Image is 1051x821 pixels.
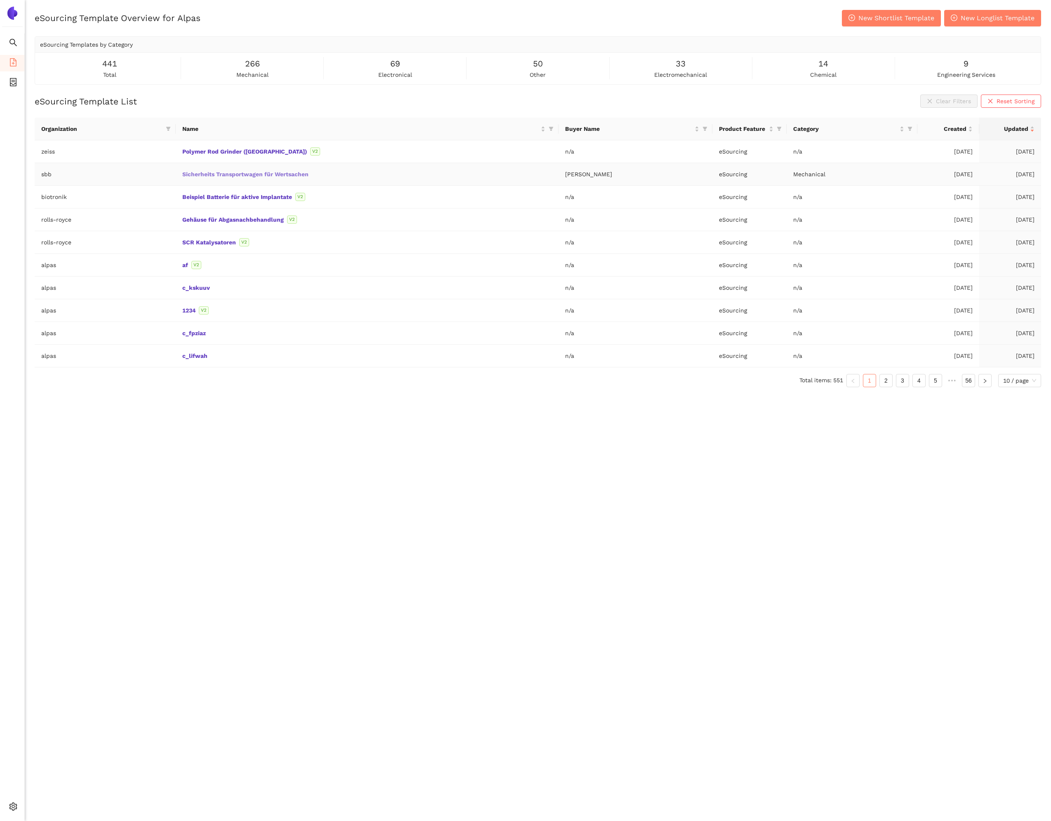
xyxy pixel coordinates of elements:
[191,261,201,269] span: V2
[719,124,767,133] span: Product Feature
[35,299,176,322] td: alpas
[712,231,787,254] td: eSourcing
[907,126,912,131] span: filter
[787,299,917,322] td: n/a
[654,70,707,79] span: electromechanical
[9,35,17,52] span: search
[558,277,712,299] td: n/a
[787,322,917,345] td: n/a
[979,345,1041,367] td: [DATE]
[35,277,176,299] td: alpas
[35,208,176,231] td: rolls-royce
[35,231,176,254] td: rolls-royce
[787,231,917,254] td: n/a
[166,126,171,131] span: filter
[712,345,787,367] td: eSourcing
[981,95,1041,108] button: closeReset Sorting
[9,55,17,72] span: file-add
[530,70,546,79] span: other
[787,208,917,231] td: n/a
[558,118,712,140] th: this column's title is Buyer Name,this column is sortable
[702,126,707,131] span: filter
[906,123,914,135] span: filter
[549,126,554,131] span: filter
[558,231,712,254] td: n/a
[245,57,260,70] span: 266
[712,163,787,186] td: eSourcing
[558,140,712,163] td: n/a
[40,41,133,48] span: eSourcing Templates by Category
[937,70,995,79] span: engineering services
[676,57,686,70] span: 33
[858,13,934,23] span: New Shortlist Template
[35,95,137,107] h2: eSourcing Template List
[979,140,1041,163] td: [DATE]
[917,140,979,163] td: [DATE]
[182,124,539,133] span: Name
[863,374,876,387] a: 1
[239,238,249,246] span: V2
[35,140,176,163] td: zeiss
[987,98,993,105] span: close
[35,186,176,208] td: biotronik
[558,254,712,277] td: n/a
[9,75,17,92] span: container
[983,379,987,383] span: right
[964,57,969,70] span: 9
[962,374,975,387] a: 56
[979,231,1041,254] td: [DATE]
[712,186,787,208] td: eSourcing
[924,124,966,133] span: Created
[103,70,116,79] span: total
[896,374,909,387] li: 3
[199,306,209,315] span: V2
[295,193,305,201] span: V2
[998,374,1041,387] div: Page Size
[929,374,942,387] a: 5
[712,322,787,345] td: eSourcing
[558,186,712,208] td: n/a
[35,322,176,345] td: alpas
[712,208,787,231] td: eSourcing
[378,70,412,79] span: electronical
[712,299,787,322] td: eSourcing
[944,10,1041,26] button: plus-circleNew Longlist Template
[917,186,979,208] td: [DATE]
[787,186,917,208] td: n/a
[787,345,917,367] td: n/a
[558,345,712,367] td: n/a
[863,374,876,387] li: 1
[35,163,176,186] td: sbb
[846,374,860,387] button: left
[986,124,1028,133] span: Updated
[547,123,555,135] span: filter
[917,277,979,299] td: [DATE]
[6,7,19,20] img: Logo
[917,231,979,254] td: [DATE]
[558,208,712,231] td: n/a
[945,374,959,387] li: Next 5 Pages
[979,254,1041,277] td: [DATE]
[35,345,176,367] td: alpas
[818,57,828,70] span: 14
[896,374,909,387] a: 3
[533,57,543,70] span: 50
[777,126,782,131] span: filter
[879,374,893,387] li: 2
[929,374,942,387] li: 5
[917,322,979,345] td: [DATE]
[978,374,992,387] li: Next Page
[775,123,783,135] span: filter
[390,57,400,70] span: 69
[712,118,787,140] th: this column's title is Product Feature,this column is sortable
[917,208,979,231] td: [DATE]
[787,118,917,140] th: this column's title is Category,this column is sortable
[558,322,712,345] td: n/a
[565,124,693,133] span: Buyer Name
[979,208,1041,231] td: [DATE]
[917,163,979,186] td: [DATE]
[979,186,1041,208] td: [DATE]
[35,254,176,277] td: alpas
[917,299,979,322] td: [DATE]
[793,124,898,133] span: Category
